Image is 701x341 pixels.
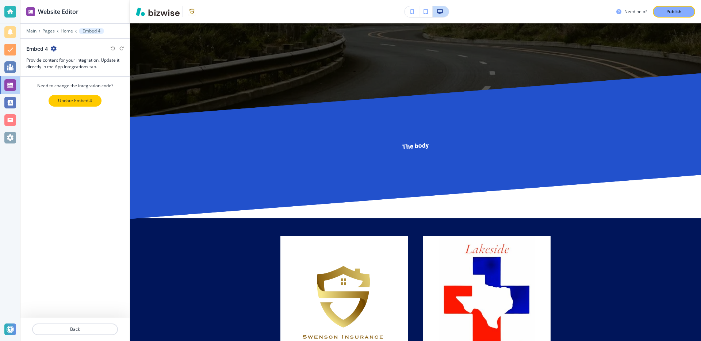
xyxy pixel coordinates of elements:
button: Sign Up [537,95,559,103]
time: 12:00 PM [12,285,39,292]
button: Sign Up [537,285,559,293]
button: Home [61,28,73,34]
button: Publish [653,6,695,18]
span: – PDT [12,202,77,211]
time: 7:00 AM [39,203,64,210]
span: (substitute) [483,250,500,254]
img: editor icon [26,7,35,16]
h3: Need help? [624,8,647,15]
time: 5:30 PM [12,131,35,139]
time: 10:00 AM [39,248,67,255]
p: The body [203,125,629,167]
span: – PDT [12,284,79,293]
div: [PERSON_NAME] [431,284,508,294]
div: [PERSON_NAME] [431,247,508,257]
time: 4:00 PM [12,95,35,102]
p: Embed 4 [83,28,100,34]
h4: Need to change the integration code? [37,83,113,89]
time: 5:00 PM [39,95,62,102]
div: 3 Elements - Adult Fitness Class [96,321,420,330]
p: Back [33,326,117,333]
div: 3 Elements - Adult Fitness Class [97,202,420,211]
img: Bizwise Logo [136,7,180,16]
button: View details [12,331,46,339]
div: Kid's Fitness Camp [96,94,420,103]
button: Pages [42,28,55,34]
time: 6:30 PM [39,131,62,139]
p: Publish [666,8,682,15]
button: Sign Up [537,322,559,330]
h3: Provide content for your integration. Update it directly in the App Integrations tab. [26,57,124,70]
div: 3 Elements-Adult Class [100,247,420,256]
img: Your Logo [186,6,198,18]
div: [PERSON_NAME] [431,202,508,221]
span: View details [17,212,46,221]
button: Main [26,28,37,34]
time: 1:00 PM [42,285,66,292]
h2: Website Editor [38,7,78,16]
div: [PERSON_NAME] [431,131,508,149]
span: Find a Class [12,7,530,18]
div: [PERSON_NAME] [431,321,508,339]
span: – PDT [12,247,80,256]
time: 5:30 PM [12,322,35,329]
span: – PDT [12,94,76,103]
button: Sign Up [537,248,559,256]
time: 6:30 PM [39,322,62,329]
button: View details [12,212,46,221]
span: View details [17,141,46,149]
time: 6:00 AM [12,203,36,210]
div: [PERSON_NAME] [431,94,508,104]
button: Sign Up [537,203,559,211]
button: Embed 4 [79,28,104,34]
div: 3 Elements - Adult Fitness Class [96,131,420,139]
div: 3 Elements Adult class [100,284,420,293]
h2: Embed 4 [26,45,48,53]
button: My Account [530,8,559,16]
span: – PDT [12,321,76,330]
button: Back [32,323,118,335]
p: Update Embed 4 [58,97,92,104]
span: (substitute) [483,287,500,291]
button: View details [12,141,46,149]
span: – PDT [12,131,76,139]
button: Sign Up [537,131,559,139]
span: View details [17,331,46,339]
button: Update Embed 4 [49,95,101,107]
time: 9:00 AM [12,248,36,255]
